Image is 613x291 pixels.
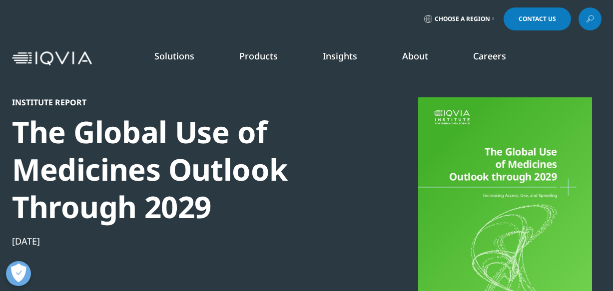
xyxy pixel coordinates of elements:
button: Open Preferences [6,261,31,286]
div: Institute Report [12,97,355,107]
a: Insights [323,50,357,62]
div: The Global Use of Medicines Outlook Through 2029 [12,113,355,226]
a: Contact Us [504,7,571,30]
a: Products [239,50,278,62]
a: Solutions [154,50,194,62]
a: Careers [473,50,506,62]
span: Choose a Region [435,15,490,23]
a: About [402,50,428,62]
div: [DATE] [12,235,355,247]
span: Contact Us [519,16,556,22]
nav: Primary [96,35,602,82]
img: IQVIA Healthcare Information Technology and Pharma Clinical Research Company [12,51,92,66]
